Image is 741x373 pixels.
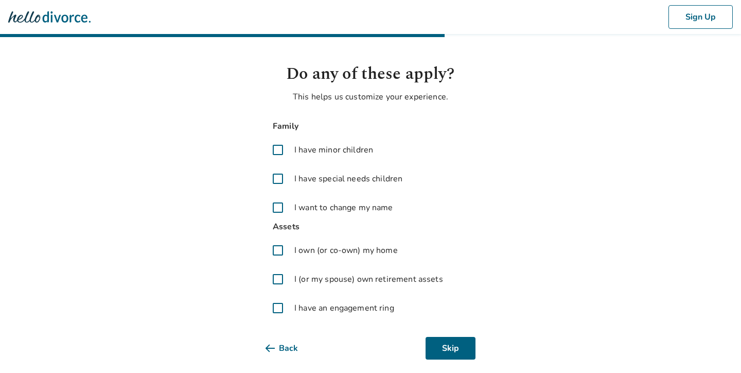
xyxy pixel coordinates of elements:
span: Assets [266,220,475,234]
span: I have minor children [294,144,373,156]
button: Skip [426,337,475,360]
iframe: Chat Widget [690,324,741,373]
p: This helps us customize your experience. [266,91,475,103]
img: Hello Divorce Logo [8,7,91,27]
span: I own (or co-own) my home [294,244,398,257]
span: I have special needs children [294,173,402,185]
button: Back [266,337,314,360]
button: Sign Up [668,5,733,29]
h1: Do any of these apply? [266,62,475,87]
span: I (or my spouse) own retirement assets [294,273,443,285]
span: Family [266,120,475,133]
span: I have an engagement ring [294,302,394,314]
span: I want to change my name [294,201,393,214]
